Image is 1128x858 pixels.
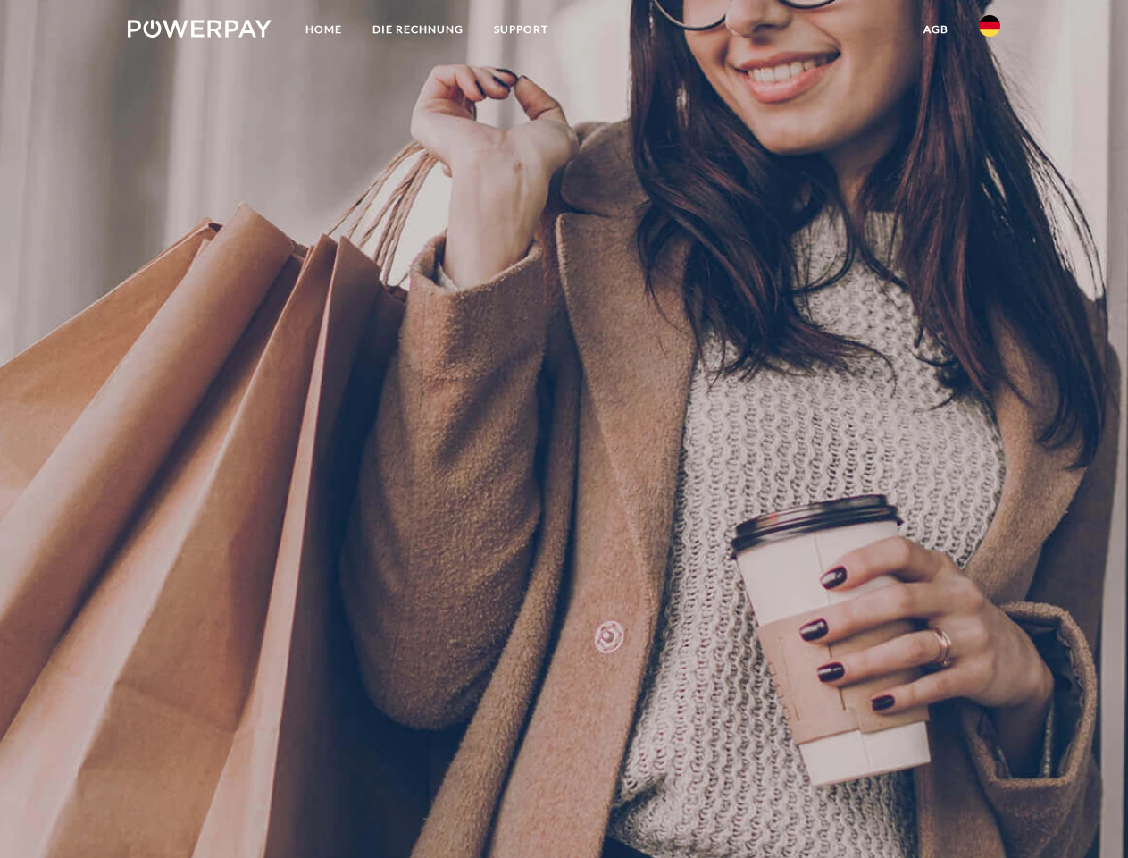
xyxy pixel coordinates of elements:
[908,13,964,46] a: agb
[128,20,272,38] img: logo-powerpay-white.svg
[290,13,357,46] a: Home
[479,13,564,46] a: SUPPORT
[357,13,479,46] a: DIE RECHNUNG
[979,15,1000,37] img: de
